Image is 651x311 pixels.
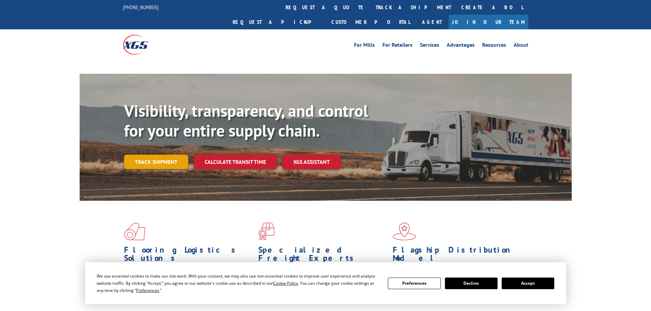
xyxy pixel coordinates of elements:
[382,42,412,50] a: For Retailers
[354,42,375,50] a: For Mills
[97,272,380,294] div: We use essential cookies to make our site work. With your consent, we may also use non-essential ...
[415,15,449,29] a: Agent
[258,246,388,266] h1: Specialized Freight Experts
[123,4,159,11] a: [PHONE_NUMBER]
[282,155,341,169] a: XGS ASSISTANT
[124,223,145,240] img: xgs-icon-total-supply-chain-intelligence-red
[258,223,274,240] img: xgs-icon-focused-on-flooring-red
[393,246,522,266] h1: Flagship Distribution Model
[420,42,439,50] a: Services
[194,155,277,169] a: Calculate transit time
[388,278,440,289] button: Preferences
[124,155,188,169] a: Track shipment
[449,15,528,29] a: Join Our Team
[124,100,368,141] b: Visibility, transparency, and control for your entire supply chain.
[124,246,253,266] h1: Flooring Logistics Solutions
[228,15,326,29] a: Request a pickup
[273,280,298,286] span: Cookie Policy
[85,262,566,304] div: Cookie Consent Prompt
[326,15,415,29] a: Customer Portal
[447,42,475,50] a: Advantages
[136,287,159,293] span: Preferences
[502,278,554,289] button: Accept
[393,223,416,240] img: xgs-icon-flagship-distribution-model-red
[482,42,506,50] a: Resources
[445,278,498,289] button: Decline
[514,42,528,50] a: About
